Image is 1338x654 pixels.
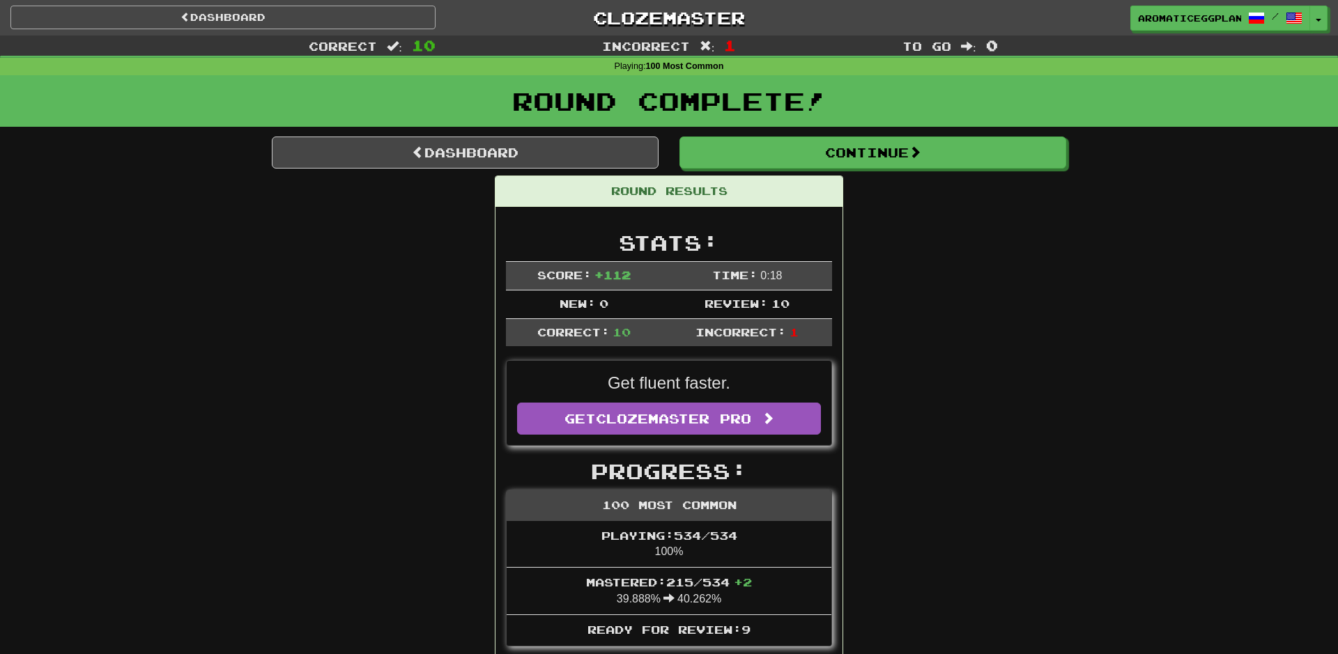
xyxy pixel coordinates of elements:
[1138,12,1241,24] span: aromaticeggplant
[613,325,631,338] span: 10
[387,40,402,52] span: :
[771,297,790,310] span: 10
[645,61,723,71] strong: 100 Most Common
[734,575,752,589] span: + 2
[679,137,1066,169] button: Continue
[705,297,768,310] span: Review:
[517,403,821,435] a: GetClozemaster Pro
[961,40,976,52] span: :
[902,39,951,53] span: To go
[5,87,1333,115] h1: Round Complete!
[506,231,832,254] h2: Stats:
[309,39,377,53] span: Correct
[456,6,882,30] a: Clozemaster
[517,371,821,395] p: Get fluent faster.
[712,268,758,281] span: Time:
[724,37,736,54] span: 1
[272,137,659,169] a: Dashboard
[507,521,831,568] li: 100%
[495,176,843,207] div: Round Results
[537,325,610,338] span: Correct:
[601,529,737,542] span: Playing: 534 / 534
[602,39,690,53] span: Incorrect
[1130,6,1310,31] a: aromaticeggplant /
[594,268,631,281] span: + 112
[560,297,596,310] span: New:
[760,270,782,281] span: 0 : 18
[986,37,998,54] span: 0
[586,575,752,589] span: Mastered: 215 / 534
[412,37,436,54] span: 10
[507,490,831,521] div: 100 Most Common
[596,411,751,426] span: Clozemaster Pro
[506,460,832,483] h2: Progress:
[700,40,715,52] span: :
[537,268,592,281] span: Score:
[599,297,608,310] span: 0
[695,325,786,338] span: Incorrect:
[790,325,799,338] span: 1
[587,623,751,636] span: Ready for Review: 9
[1272,11,1279,21] span: /
[10,6,436,29] a: Dashboard
[507,567,831,615] li: 39.888% 40.262%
